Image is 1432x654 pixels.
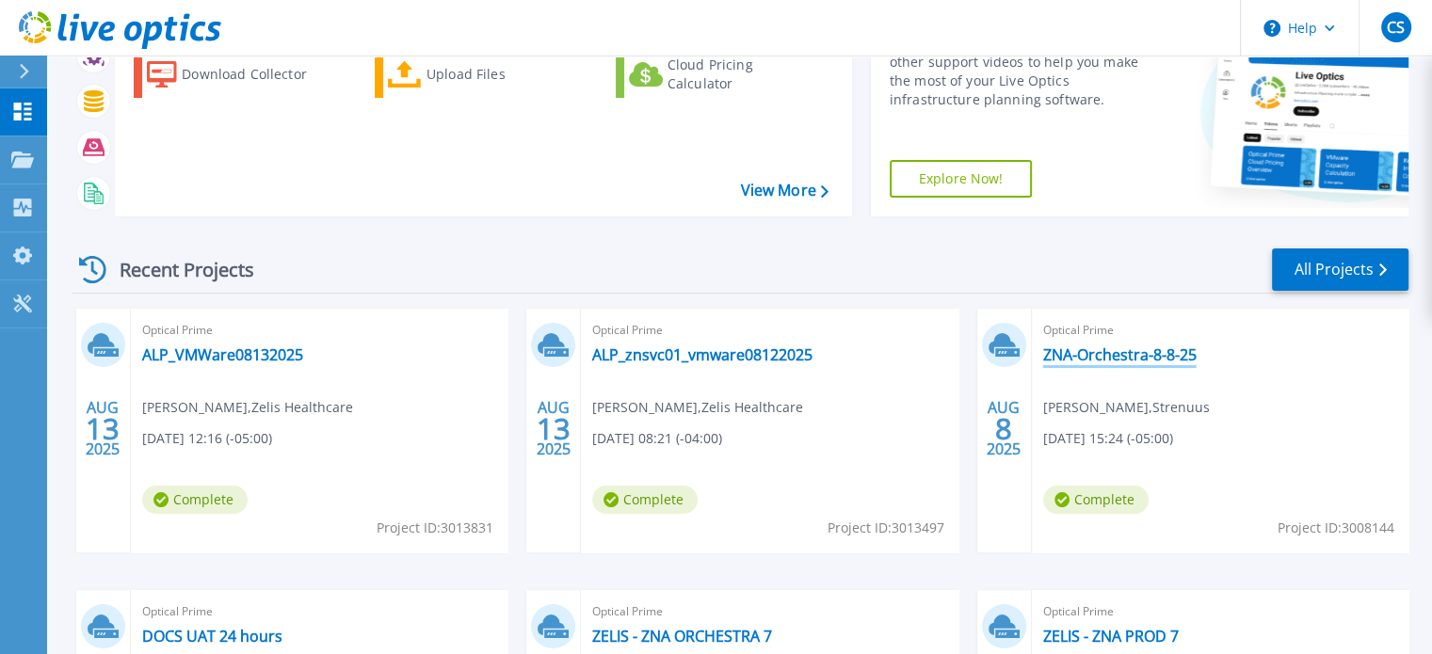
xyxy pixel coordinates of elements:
[890,34,1160,109] div: Find tutorials, instructional guides and other support videos to help you make the most of your L...
[134,51,344,98] a: Download Collector
[182,56,332,93] div: Download Collector
[537,421,571,437] span: 13
[85,394,121,463] div: AUG 2025
[592,428,722,449] span: [DATE] 08:21 (-04:00)
[668,56,818,93] div: Cloud Pricing Calculator
[616,51,826,98] a: Cloud Pricing Calculator
[142,601,496,622] span: Optical Prime
[592,601,946,622] span: Optical Prime
[375,51,585,98] a: Upload Files
[828,518,944,538] span: Project ID: 3013497
[142,320,496,341] span: Optical Prime
[86,421,120,437] span: 13
[1043,627,1179,646] a: ZELIS - ZNA PROD 7
[142,486,248,514] span: Complete
[740,182,828,199] a: View More
[142,397,353,418] span: [PERSON_NAME] , Zelis Healthcare
[426,56,577,93] div: Upload Files
[592,397,803,418] span: [PERSON_NAME] , Zelis Healthcare
[142,627,282,646] a: DOCS UAT 24 hours
[592,320,946,341] span: Optical Prime
[995,421,1012,437] span: 8
[72,247,280,293] div: Recent Projects
[890,160,1033,198] a: Explore Now!
[592,486,698,514] span: Complete
[1043,345,1197,364] a: ZNA-Orchestra-8-8-25
[1043,601,1397,622] span: Optical Prime
[1387,20,1405,35] span: CS
[1043,397,1210,418] span: [PERSON_NAME] , Strenuus
[986,394,1022,463] div: AUG 2025
[1043,320,1397,341] span: Optical Prime
[142,428,272,449] span: [DATE] 12:16 (-05:00)
[377,518,493,538] span: Project ID: 3013831
[592,627,772,646] a: ZELIS - ZNA ORCHESTRA 7
[1043,428,1173,449] span: [DATE] 15:24 (-05:00)
[1043,486,1149,514] span: Complete
[536,394,571,463] div: AUG 2025
[592,345,813,364] a: ALP_znsvc01_vmware08122025
[1278,518,1394,538] span: Project ID: 3008144
[1272,248,1408,291] a: All Projects
[142,345,303,364] a: ALP_VMWare08132025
